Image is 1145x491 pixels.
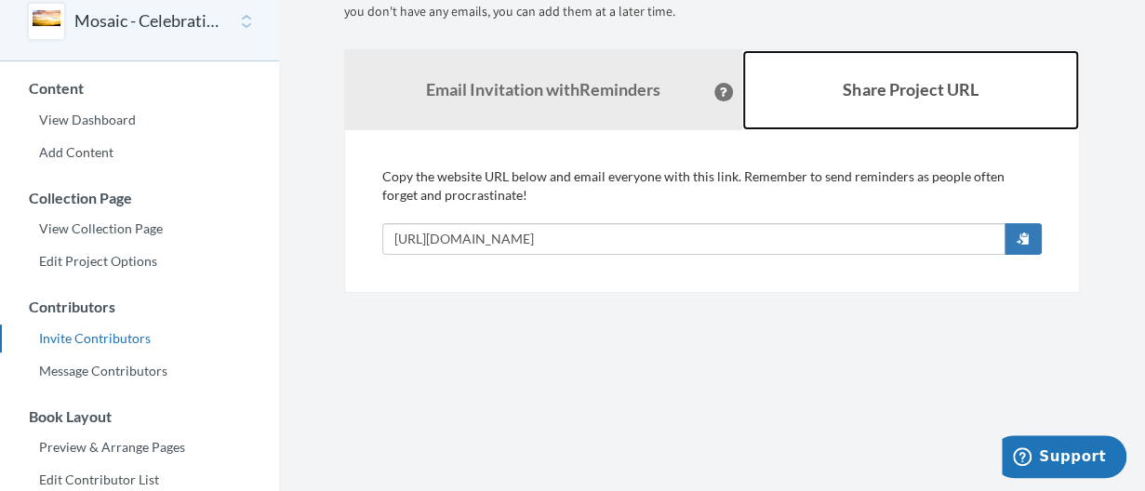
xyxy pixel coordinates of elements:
[1,190,279,206] h3: Collection Page
[382,167,1042,255] div: Copy the website URL below and email everyone with this link. Remember to send reminders as peopl...
[74,9,225,33] button: Mosaic - Celebrating the energy we created together!
[1,80,279,97] h3: Content
[426,79,660,100] strong: Email Invitation with Reminders
[1,408,279,425] h3: Book Layout
[1002,435,1126,482] iframe: Opens a widget where you can chat to one of our agents
[843,79,978,100] b: Share Project URL
[1,299,279,315] h3: Contributors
